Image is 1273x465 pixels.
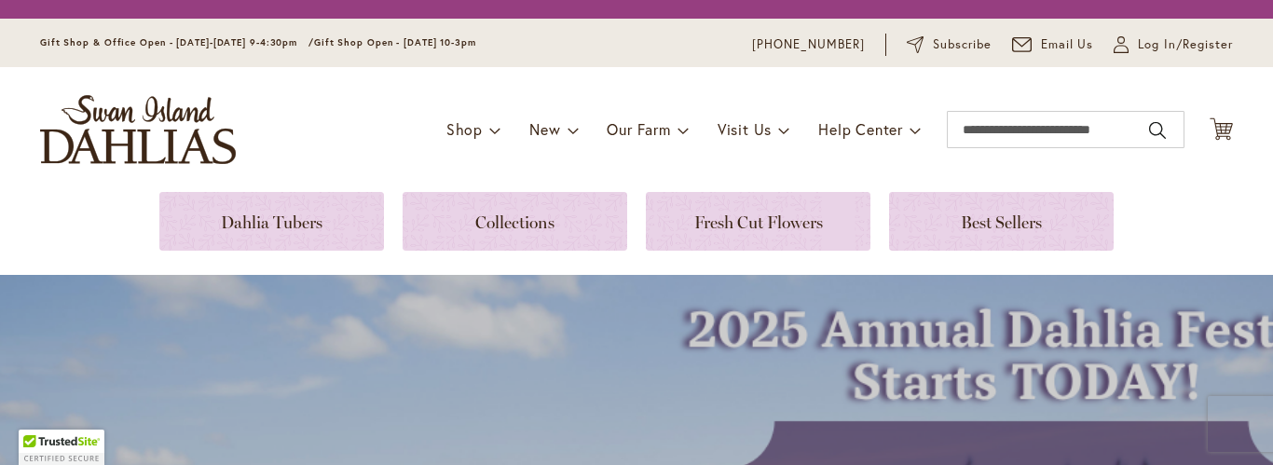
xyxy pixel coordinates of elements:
[40,95,236,164] a: store logo
[752,35,865,54] a: [PHONE_NUMBER]
[40,36,314,48] span: Gift Shop & Office Open - [DATE]-[DATE] 9-4:30pm /
[1114,35,1233,54] a: Log In/Register
[19,430,104,465] div: TrustedSite Certified
[933,35,992,54] span: Subscribe
[907,35,992,54] a: Subscribe
[1149,116,1166,145] button: Search
[718,119,772,139] span: Visit Us
[314,36,476,48] span: Gift Shop Open - [DATE] 10-3pm
[1041,35,1094,54] span: Email Us
[446,119,483,139] span: Shop
[1012,35,1094,54] a: Email Us
[818,119,903,139] span: Help Center
[529,119,560,139] span: New
[607,119,670,139] span: Our Farm
[1138,35,1233,54] span: Log In/Register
